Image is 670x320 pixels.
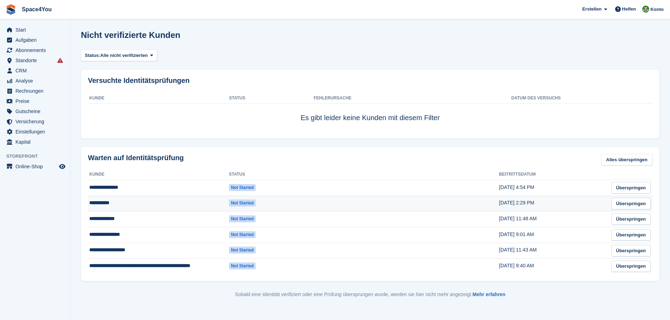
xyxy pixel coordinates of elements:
[229,184,256,191] span: Not started
[6,4,16,15] img: stora-icon-8386f47178a22dfd0bd8f6a31ec36ba5ce8667c1dd55bd0f319d3a0aa187defe.svg
[601,154,652,165] a: Alles überspringen
[15,76,58,86] span: Analyse
[611,229,651,241] a: Überspringen
[473,292,505,297] a: Mehr erfahren
[15,96,58,106] span: Preise
[229,215,256,222] span: Not started
[499,211,608,227] td: [DATE] 11:48 AM
[611,261,651,272] a: Überspringen
[622,6,636,13] span: Helfen
[100,52,148,59] span: Alle nicht verifizierten
[15,45,58,55] span: Abonnements
[582,6,601,13] span: Erstellen
[15,162,58,171] span: Online-Shop
[499,243,608,259] td: [DATE] 11:43 AM
[57,58,63,63] i: Es sind Fehler bei der Synchronisierung von Smart-Einträgen aufgetreten
[15,117,58,126] span: Versicherung
[15,55,58,65] span: Standorte
[499,180,608,196] td: [DATE] 4:54 PM
[88,77,652,85] h2: Versuchte Identitätsprüfungen
[15,35,58,45] span: Aufgaben
[611,245,651,256] a: Überspringen
[499,259,608,274] td: [DATE] 9:40 AM
[229,200,256,207] span: Not started
[499,169,608,180] th: Beitrittsdatum
[15,86,58,96] span: Rechnungen
[314,93,511,104] th: Fehlerursache
[88,93,229,104] th: Kunde
[229,93,314,104] th: Status
[4,35,66,45] a: menu
[4,137,66,147] a: menu
[611,214,651,225] a: Überspringen
[229,262,256,269] span: Not started
[88,154,184,162] h2: Warten auf Identitätsprüfung
[15,137,58,147] span: Kapital
[6,153,70,160] span: Storefront
[611,182,651,194] a: Überspringen
[499,227,608,243] td: [DATE] 9:01 AM
[4,117,66,126] a: menu
[4,45,66,55] a: menu
[4,106,66,116] a: menu
[15,127,58,137] span: Einstellungen
[4,76,66,86] a: menu
[4,25,66,35] a: menu
[19,4,55,15] a: Space4You
[4,162,66,171] a: Speisekarte
[499,196,608,211] td: [DATE] 2:29 PM
[611,198,651,209] a: Überspringen
[58,162,66,171] a: Vorschau-Shop
[15,66,58,76] span: CRM
[4,55,66,65] a: menu
[4,96,66,106] a: menu
[229,169,311,180] th: Status
[229,231,256,238] span: Not started
[81,50,157,61] button: Status: Alle nicht verifizierten
[81,30,180,40] h1: Nicht verifizierte Kunden
[229,247,256,254] span: Not started
[81,291,659,298] p: Sobald eine Identität verifiziert oder eine Prüfung übersprungen wurde, werden sie hier nicht meh...
[88,169,229,180] th: Kunde
[301,114,440,122] span: Es gibt leider keine Kunden mit diesem Filter
[642,6,649,13] img: Luca-André Talhoff
[85,52,100,59] span: Status:
[4,66,66,76] a: menu
[4,86,66,96] a: menu
[511,93,624,104] th: Datum des Versuchs
[15,25,58,35] span: Start
[650,6,664,13] span: Konto
[4,127,66,137] a: menu
[15,106,58,116] span: Gutscheine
